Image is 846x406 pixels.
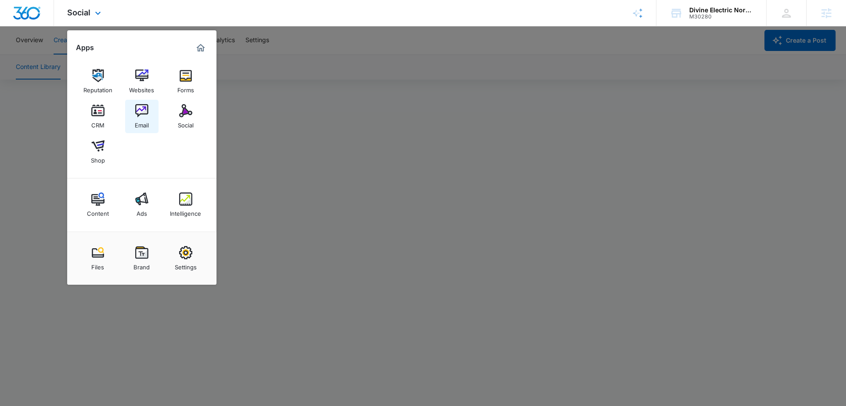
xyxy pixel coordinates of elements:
[177,82,194,94] div: Forms
[91,259,104,271] div: Files
[83,82,112,94] div: Reputation
[178,117,194,129] div: Social
[125,65,158,98] a: Websites
[125,188,158,221] a: Ads
[129,82,154,94] div: Websites
[194,41,208,55] a: Marketing 360® Dashboard
[81,242,115,275] a: Files
[125,100,158,133] a: Email
[169,188,202,221] a: Intelligence
[76,43,94,52] h2: Apps
[169,65,202,98] a: Forms
[125,242,158,275] a: Brand
[81,100,115,133] a: CRM
[81,65,115,98] a: Reputation
[169,242,202,275] a: Settings
[81,188,115,221] a: Content
[81,135,115,168] a: Shop
[133,259,150,271] div: Brand
[91,117,104,129] div: CRM
[67,8,90,17] span: Social
[137,206,147,217] div: Ads
[135,117,149,129] div: Email
[87,206,109,217] div: Content
[175,259,197,271] div: Settings
[91,152,105,164] div: Shop
[170,206,201,217] div: Intelligence
[169,100,202,133] a: Social
[689,7,753,14] div: account name
[689,14,753,20] div: account id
